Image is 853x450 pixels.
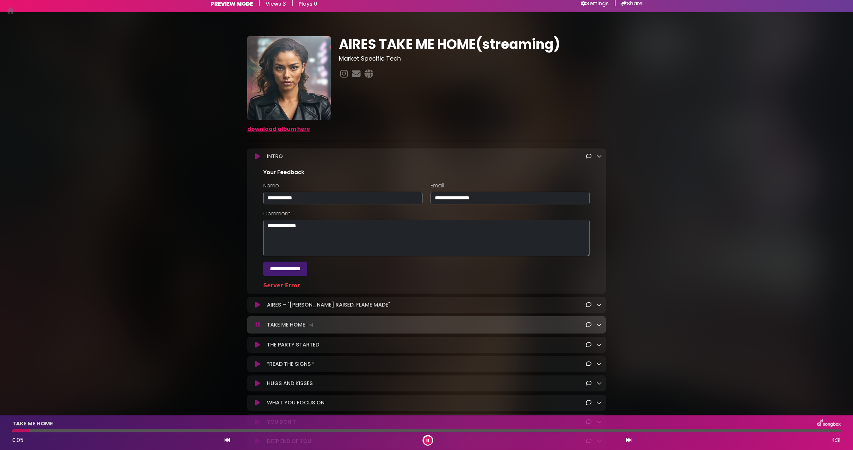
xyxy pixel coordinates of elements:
[817,419,841,428] img: songbox-logo-white.png
[247,125,310,133] a: download album here
[267,341,319,349] p: THE PARTY STARTED
[267,379,313,387] p: HUGS AND KISSES
[12,420,53,428] p: TAKE ME HOME
[263,282,590,290] div: Server Error
[267,152,283,160] p: INTRO
[267,301,390,309] p: AIRES – "[PERSON_NAME] RAISED, FLAME MADE"
[266,1,286,7] h6: Views 3
[299,1,317,7] h6: Plays 0
[339,55,606,62] h3: Market Specific Tech
[339,36,606,52] h1: AIRES TAKE ME HOME(streaming)
[263,182,279,189] label: Name
[211,1,253,7] h6: PREVIEW MODE
[267,360,315,368] p: “READ THE SIGNS ”
[267,399,325,407] p: WHAT YOU FOCUS ON
[267,320,315,330] p: TAKE ME HOME
[263,210,290,217] label: Comment
[831,436,841,444] span: 4:31
[247,36,331,120] img: nY8tuuUUROaZ0ycu6YtA
[430,182,444,189] label: Email
[621,0,642,7] a: Share
[12,436,23,444] span: 0:05
[263,168,590,176] p: Your Feedback
[305,320,315,330] img: waveform4.gif
[581,0,609,7] a: Settings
